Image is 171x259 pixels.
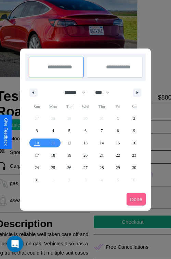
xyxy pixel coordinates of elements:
[68,125,70,137] span: 5
[51,137,55,149] span: 11
[29,161,45,174] button: 24
[94,149,110,161] button: 21
[100,137,104,149] span: 14
[45,101,61,112] span: Mon
[126,149,142,161] button: 23
[36,125,38,137] span: 3
[35,174,39,186] span: 31
[61,137,77,149] button: 12
[116,161,120,174] span: 29
[101,125,103,137] span: 7
[84,125,87,137] span: 6
[94,125,110,137] button: 7
[94,137,110,149] button: 14
[110,125,126,137] button: 8
[3,118,8,146] div: Give Feedback
[51,149,55,161] span: 18
[110,161,126,174] button: 29
[116,137,120,149] span: 15
[83,137,88,149] span: 13
[45,161,61,174] button: 25
[126,101,142,112] span: Sat
[35,149,39,161] span: 17
[7,236,23,252] div: Open Intercom Messenger
[126,137,142,149] button: 16
[35,137,39,149] span: 10
[45,149,61,161] button: 18
[83,161,88,174] span: 27
[29,174,45,186] button: 31
[94,161,110,174] button: 28
[45,125,61,137] button: 4
[100,149,104,161] span: 21
[110,101,126,112] span: Fri
[52,125,54,137] span: 4
[132,149,136,161] span: 23
[110,149,126,161] button: 22
[94,101,110,112] span: Thu
[77,137,93,149] button: 13
[67,149,71,161] span: 19
[127,193,146,206] button: Done
[77,161,93,174] button: 27
[126,112,142,125] button: 2
[126,125,142,137] button: 9
[132,137,136,149] span: 16
[117,112,119,125] span: 1
[117,125,119,137] span: 8
[35,161,39,174] span: 24
[61,149,77,161] button: 19
[133,125,135,137] span: 9
[61,101,77,112] span: Tue
[132,161,136,174] span: 30
[67,137,71,149] span: 12
[29,125,45,137] button: 3
[29,101,45,112] span: Sun
[61,161,77,174] button: 26
[77,101,93,112] span: Wed
[61,125,77,137] button: 5
[45,137,61,149] button: 11
[77,149,93,161] button: 20
[116,149,120,161] span: 22
[29,149,45,161] button: 17
[51,161,55,174] span: 25
[29,137,45,149] button: 10
[110,112,126,125] button: 1
[77,125,93,137] button: 6
[126,161,142,174] button: 30
[83,149,88,161] span: 20
[67,161,71,174] span: 26
[133,112,135,125] span: 2
[110,137,126,149] button: 15
[100,161,104,174] span: 28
